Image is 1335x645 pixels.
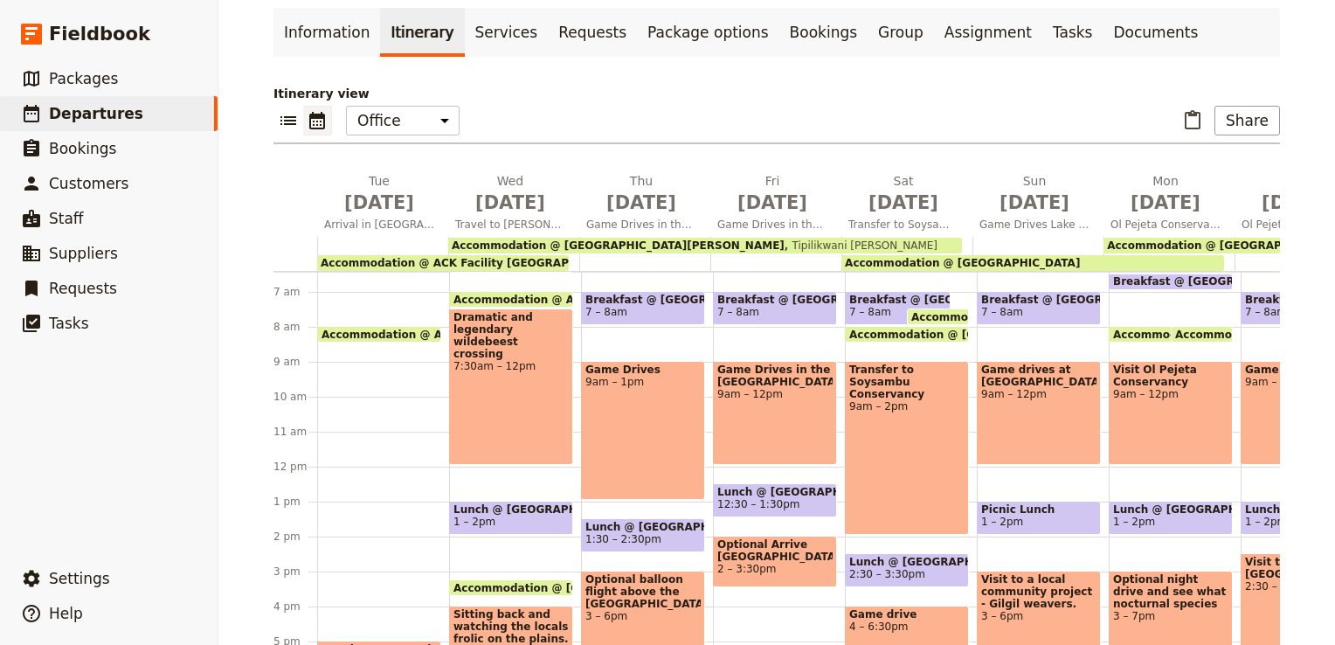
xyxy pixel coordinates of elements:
a: Assignment [934,8,1042,57]
span: 7 – 8am [981,306,1023,318]
span: Accommodation @ [GEOGRAPHIC_DATA] [849,329,1092,340]
button: List view [273,106,303,135]
span: [DATE] [848,190,958,216]
span: 9am – 12pm [717,388,833,400]
span: Optional balloon flight above the [GEOGRAPHIC_DATA]. [585,573,701,610]
span: Game Drives in the [GEOGRAPHIC_DATA] [717,364,833,388]
span: 7 – 8am [849,306,891,318]
span: Visit Ol Pejeta Conservancy [1113,364,1228,388]
div: Accommodation @ ACK Facility [GEOGRAPHIC_DATA] [317,255,569,271]
div: Breakfast @ [GEOGRAPHIC_DATA][PERSON_NAME]7 – 8am [845,291,951,325]
span: 9am – 12pm [1113,388,1228,400]
div: 10 am [273,390,317,404]
span: Breakfast @ [GEOGRAPHIC_DATA][PERSON_NAME] [849,294,946,306]
span: Game Drives in the [GEOGRAPHIC_DATA]/ Or Arrive [GEOGRAPHIC_DATA] [710,218,834,232]
div: Accommodation @ [GEOGRAPHIC_DATA] [845,326,969,343]
div: Game Drives9am – 1pm [581,361,705,500]
div: Lunch @ [GEOGRAPHIC_DATA]2:30 – 3:30pm [845,553,969,587]
span: Packages [49,70,118,87]
span: Lunch @ [GEOGRAPHIC_DATA][PERSON_NAME] [585,521,701,533]
div: 3 pm [273,565,317,579]
span: Tasks [49,315,89,332]
button: Wed [DATE]Travel to [PERSON_NAME] [448,172,579,237]
span: Optional Arrive [GEOGRAPHIC_DATA] [717,538,833,563]
p: Itinerary view [273,85,1280,102]
div: Picnic Lunch1 – 2pm [977,501,1101,535]
span: Tipilikwani [PERSON_NAME] [785,239,937,252]
a: Group [868,8,934,57]
div: Lunch @ [GEOGRAPHIC_DATA][PERSON_NAME]1 – 2pm [1109,501,1233,535]
span: Transfer to Soysambu Conservancy [849,364,965,400]
span: 2 – 3:30pm [717,563,833,575]
span: Travel to [PERSON_NAME] [448,218,572,232]
button: Fri [DATE]Game Drives in the [GEOGRAPHIC_DATA]/ Or Arrive [GEOGRAPHIC_DATA] [710,172,841,237]
div: 4 pm [273,600,317,614]
span: Transfer to Soysambu Conservancy, afternoon game drives [841,218,965,232]
span: Sitting back and watching the locals frolic on the plains. [453,608,569,645]
a: Package options [637,8,778,57]
div: Dramatic and legendary wildebeest crossing7:30am – 12pm [449,309,573,465]
span: Arrival in [GEOGRAPHIC_DATA] [317,218,441,232]
div: Game Drives in the [GEOGRAPHIC_DATA]9am – 12pm [713,361,837,465]
span: 9am – 2pm [849,400,965,413]
span: Picnic Lunch [981,503,1096,516]
span: Lunch @ [GEOGRAPHIC_DATA][PERSON_NAME] [717,486,833,498]
span: Breakfast @ [GEOGRAPHIC_DATA] [1113,275,1318,288]
button: Paste itinerary item [1178,106,1207,135]
span: Optional night drive and see what nocturnal species [1113,573,1228,610]
div: Accommodation @ [GEOGRAPHIC_DATA][PERSON_NAME]Tipilikwani [PERSON_NAME] [448,238,962,253]
button: Tue [DATE]Arrival in [GEOGRAPHIC_DATA] [317,172,448,237]
span: [DATE] [455,190,565,216]
div: Accommodation @ ACK Facility [GEOGRAPHIC_DATA] [317,326,441,343]
div: Lunch @ [GEOGRAPHIC_DATA][PERSON_NAME]1:30 – 2:30pm [581,518,705,552]
button: Sat [DATE]Transfer to Soysambu Conservancy, afternoon game drives [841,172,972,237]
span: 4 – 6:30pm [849,621,965,633]
span: Departures [49,105,143,122]
span: Fieldbook [49,21,150,47]
a: Services [465,8,549,57]
div: Lunch @ [GEOGRAPHIC_DATA][PERSON_NAME]12:30 – 1:30pm [713,483,837,517]
div: Breakfast @ [GEOGRAPHIC_DATA][PERSON_NAME]7 – 8am [581,291,705,325]
span: Bookings [49,140,116,157]
button: Calendar view [303,106,332,135]
span: [DATE] [717,190,827,216]
span: 1 – 2pm [981,516,1023,528]
button: Thu [DATE]Game Drives in the Mara/Optional Balloon Experience [579,172,710,237]
span: Breakfast @ [GEOGRAPHIC_DATA][PERSON_NAME] [717,294,833,306]
span: Lunch @ [GEOGRAPHIC_DATA][PERSON_NAME] [1113,503,1228,516]
span: Customers [49,175,128,192]
span: 7 – 8am [717,306,759,318]
h2: Thu [586,172,696,216]
div: 9 am [273,355,317,369]
span: Suppliers [49,245,118,262]
div: 1 pm [273,495,317,509]
a: Documents [1103,8,1208,57]
span: Requests [49,280,117,297]
a: Itinerary [380,8,464,57]
span: 7 – 8am [585,306,627,318]
h2: Sun [979,172,1089,216]
span: Visit to a local community project - Gilgil weavers. [981,573,1096,610]
div: Optional Arrive [GEOGRAPHIC_DATA]2 – 3:30pm [713,536,837,587]
span: Breakfast @ [GEOGRAPHIC_DATA][PERSON_NAME] [585,294,701,306]
span: 7 – 8am [1245,306,1287,318]
span: Game Drives in the Mara/Optional Balloon Experience [579,218,703,232]
a: Information [273,8,380,57]
div: Transfer to Soysambu Conservancy9am – 2pm [845,361,969,535]
span: Accommodation @ ACK Facility [GEOGRAPHIC_DATA] [321,257,630,269]
span: [DATE] [324,190,434,216]
span: Help [49,605,83,622]
a: Tasks [1042,8,1103,57]
span: 1 – 2pm [1113,516,1155,528]
div: Breakfast @ [GEOGRAPHIC_DATA][PERSON_NAME]7 – 8am [713,291,837,325]
div: 11 am [273,425,317,439]
span: 1:30 – 2:30pm [585,533,661,545]
span: 12:30 – 1:30pm [717,498,799,510]
div: Lunch @ [GEOGRAPHIC_DATA][PERSON_NAME]1 – 2pm [449,501,573,535]
span: Dramatic and legendary wildebeest crossing [453,311,569,360]
div: Breakfast @ [GEOGRAPHIC_DATA]7 – 8am [977,291,1101,325]
div: Accommodation @ [GEOGRAPHIC_DATA] [1109,326,1214,343]
span: 3 – 6pm [585,610,701,622]
span: Game drives at [GEOGRAPHIC_DATA] [981,364,1096,388]
span: 1 – 2pm [453,516,495,528]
